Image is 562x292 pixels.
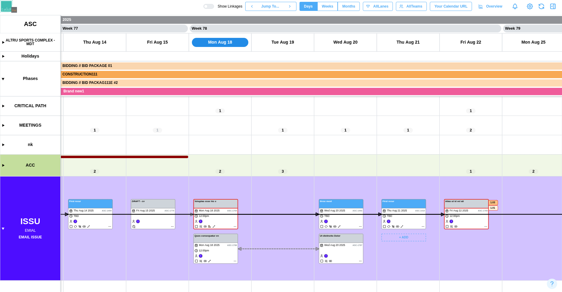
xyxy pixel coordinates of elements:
[396,2,427,11] button: AllTeams
[486,2,502,11] span: Overview
[510,1,520,12] a: Notifications
[537,2,546,11] button: Refresh Grid
[430,2,472,11] button: Your Calendar URL
[299,2,317,11] button: Days
[258,2,283,11] button: Jump To...
[406,2,422,11] span: All Teams
[342,2,355,11] span: Months
[317,2,338,11] button: Weeks
[434,2,467,11] span: Your Calendar URL
[363,2,393,11] button: AllLanes
[261,2,279,11] span: Jump To...
[526,2,534,11] a: View Project
[549,2,557,11] button: Open Drawer
[373,2,388,11] span: All Lanes
[475,2,507,11] a: Overview
[338,2,360,11] button: Months
[214,4,242,9] span: Show Linkages
[304,2,313,11] span: Days
[322,2,333,11] span: Weeks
